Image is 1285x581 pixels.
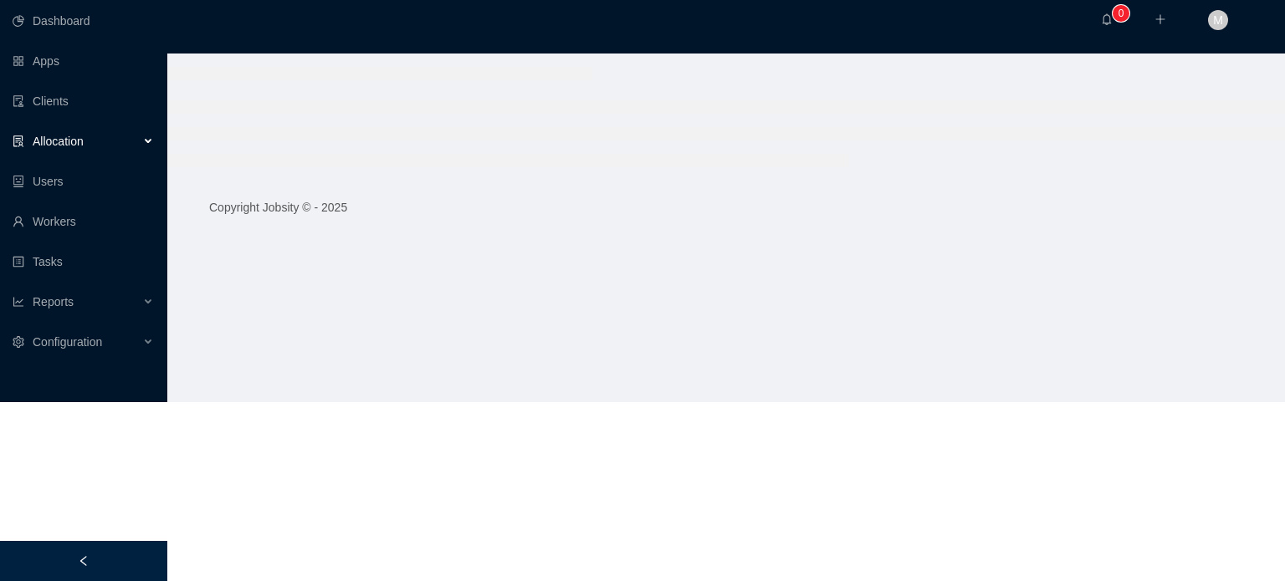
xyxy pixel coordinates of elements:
[13,165,154,198] a: icon: robotUsers
[13,84,154,118] a: icon: auditClients
[33,335,102,349] span: Configuration
[1213,10,1223,30] span: M
[13,245,154,278] a: icon: profileTasks
[167,179,1285,237] footer: Copyright Jobsity © - 2025
[13,44,154,78] a: icon: appstoreApps
[1113,5,1129,22] sup: 0
[1101,13,1113,25] i: icon: bell
[33,295,74,308] span: Reports
[13,296,24,308] i: icon: line-chart
[13,205,154,238] a: icon: userWorkers
[13,336,24,348] i: icon: setting
[13,4,154,38] a: icon: pie-chartDashboard
[13,135,24,147] i: icon: solution
[1154,13,1166,25] i: icon: plus
[78,555,90,567] i: icon: left
[33,135,84,148] span: Allocation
